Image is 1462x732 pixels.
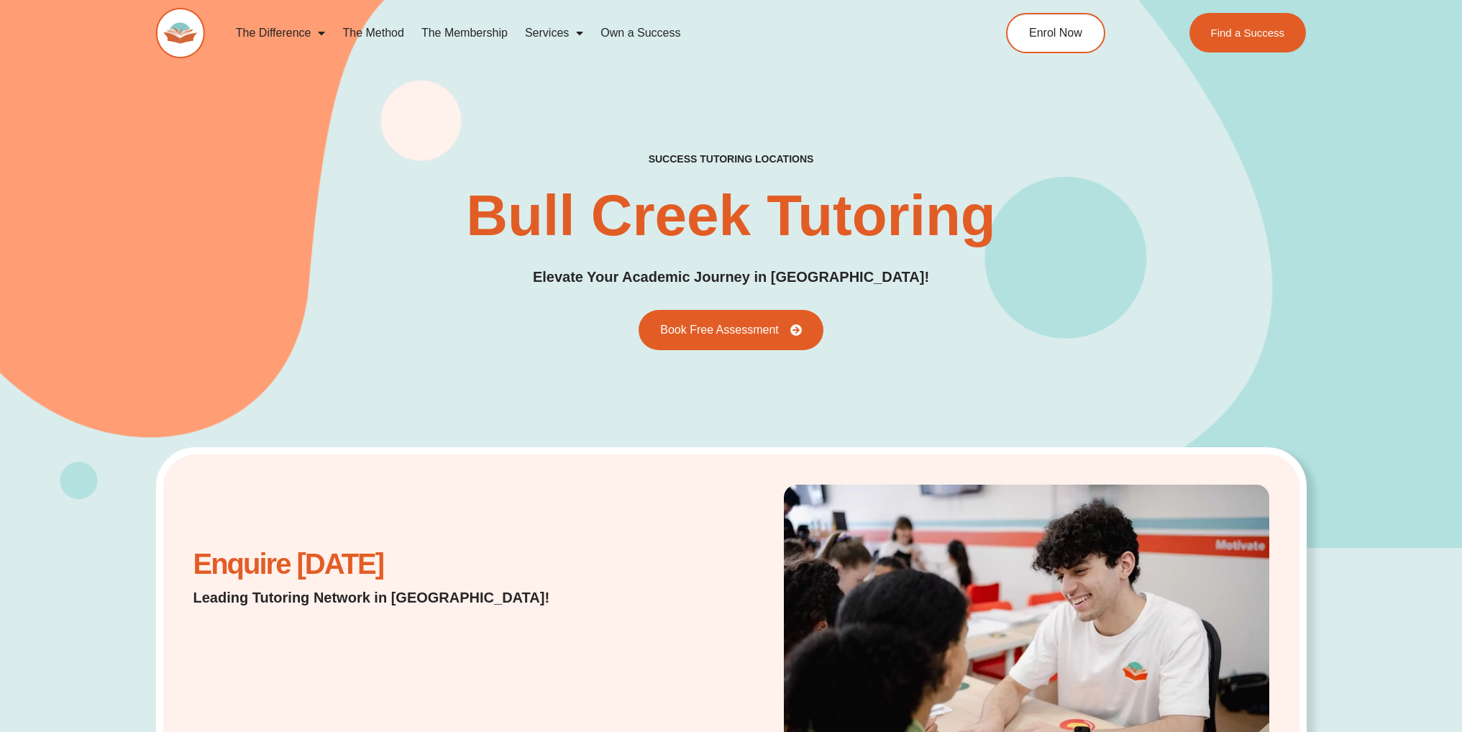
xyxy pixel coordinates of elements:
h2: Enquire [DATE] [193,555,609,573]
span: Enrol Now [1029,27,1082,39]
a: The Difference [227,17,334,50]
a: The Method [334,17,412,50]
p: Elevate Your Academic Journey in [GEOGRAPHIC_DATA]! [533,266,929,288]
a: Services [516,17,592,50]
nav: Menu [227,17,941,50]
a: Find a Success [1189,13,1307,52]
a: The Membership [413,17,516,50]
a: Book Free Assessment [639,310,823,350]
span: Find a Success [1211,27,1285,38]
a: Enrol Now [1006,13,1105,53]
span: Book Free Assessment [660,324,779,336]
h2: success tutoring locations [649,152,814,165]
a: Own a Success [592,17,689,50]
h1: Bull Creek Tutoring [466,187,995,244]
iframe: Website Lead Form [193,622,547,730]
p: Leading Tutoring Network in [GEOGRAPHIC_DATA]! [193,587,609,608]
